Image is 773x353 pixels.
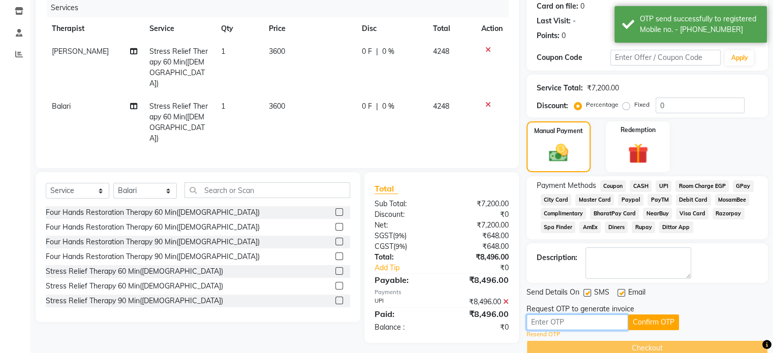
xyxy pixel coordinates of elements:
div: ₹8,496.00 [442,252,516,263]
div: ₹8,496.00 [442,274,516,286]
span: 1 [221,47,225,56]
span: Send Details On [527,287,579,300]
span: 9% [395,232,405,240]
th: Total [427,17,475,40]
div: Four Hands Restoration Therapy 60 Min([DEMOGRAPHIC_DATA]) [46,207,260,218]
div: 0 [562,30,566,41]
span: MosamBee [715,194,750,206]
img: _cash.svg [543,142,574,164]
span: SMS [594,287,609,300]
span: Master Card [575,194,614,206]
span: City Card [541,194,572,206]
span: Stress Relief Therapy 60 Min([DEMOGRAPHIC_DATA]) [149,47,208,88]
div: Coupon Code [537,52,610,63]
span: Payment Methods [537,180,596,191]
span: AmEx [579,221,601,233]
div: ₹8,496.00 [442,308,516,320]
span: Paypal [618,194,643,206]
button: Confirm OTP [628,314,679,330]
div: Four Hands Restoration Therapy 90 Min([DEMOGRAPHIC_DATA]) [46,251,260,262]
div: ₹8,496.00 [442,297,516,307]
div: Stress Relief Therapy 90 Min([DEMOGRAPHIC_DATA]) [46,296,223,306]
div: Last Visit: [537,16,571,26]
span: Razorpay [713,208,745,219]
span: Rupay [632,221,655,233]
span: 0 F [362,101,372,112]
div: Description: [537,252,577,263]
span: 3600 [269,102,285,111]
span: Balari [52,102,71,111]
span: CASH [630,180,652,192]
div: Net: [367,220,442,231]
div: Payable: [367,274,442,286]
label: Percentage [586,100,619,109]
div: OTP send successfully to registered Mobile no. - 918007106843 [640,14,759,35]
div: Total: [367,252,442,263]
div: Discount: [537,101,568,111]
div: Discount: [367,209,442,220]
span: CGST [375,242,393,251]
span: 4248 [433,102,449,111]
div: Paid: [367,308,442,320]
span: SGST [375,231,393,240]
span: PayTM [647,194,672,206]
span: Total [375,183,398,194]
span: 3600 [269,47,285,56]
div: Service Total: [537,83,583,93]
div: ( ) [367,231,442,241]
span: BharatPay Card [590,208,639,219]
div: ₹7,200.00 [442,220,516,231]
span: UPI [656,180,671,192]
th: Therapist [46,17,143,40]
span: Visa Card [676,208,708,219]
span: Room Charge EGP [675,180,729,192]
span: Diners [605,221,628,233]
div: ₹7,200.00 [442,199,516,209]
div: Stress Relief Therapy 60 Min([DEMOGRAPHIC_DATA]) [46,266,223,277]
label: Manual Payment [534,126,583,136]
a: Resend OTP [527,330,560,339]
span: 9% [395,242,405,250]
span: Coupon [600,180,626,192]
input: Search or Scan [184,182,350,198]
div: ₹0 [454,263,516,273]
div: ₹7,200.00 [587,83,619,93]
span: | [376,46,378,57]
span: 1 [221,102,225,111]
span: 0 % [382,101,394,112]
div: - [573,16,576,26]
span: | [376,101,378,112]
div: 0 [580,1,584,12]
div: ₹0 [442,322,516,333]
span: GPay [733,180,754,192]
span: 0 % [382,46,394,57]
div: Four Hands Restoration Therapy 60 Min([DEMOGRAPHIC_DATA]) [46,222,260,233]
span: Email [628,287,645,300]
div: ( ) [367,241,442,252]
label: Fixed [634,100,650,109]
span: Stress Relief Therapy 60 Min([DEMOGRAPHIC_DATA]) [149,102,208,143]
span: Debit Card [676,194,711,206]
div: ₹648.00 [442,241,516,252]
th: Service [143,17,215,40]
div: Points: [537,30,560,41]
span: Complimentary [541,208,586,219]
div: Payments [375,288,509,297]
span: 0 F [362,46,372,57]
div: Request OTP to generate invoice [527,304,634,314]
span: Spa Finder [541,221,576,233]
th: Action [475,17,509,40]
div: Sub Total: [367,199,442,209]
div: Balance : [367,322,442,333]
input: Enter Offer / Coupon Code [610,50,721,66]
button: Apply [725,50,754,66]
div: ₹0 [442,209,516,220]
label: Redemption [621,125,656,135]
div: ₹648.00 [442,231,516,241]
div: Four Hands Restoration Therapy 90 Min([DEMOGRAPHIC_DATA]) [46,237,260,247]
th: Qty [215,17,263,40]
th: Disc [356,17,427,40]
div: UPI [367,297,442,307]
div: Stress Relief Therapy 60 Min([DEMOGRAPHIC_DATA]) [46,281,223,292]
a: Add Tip [367,263,454,273]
